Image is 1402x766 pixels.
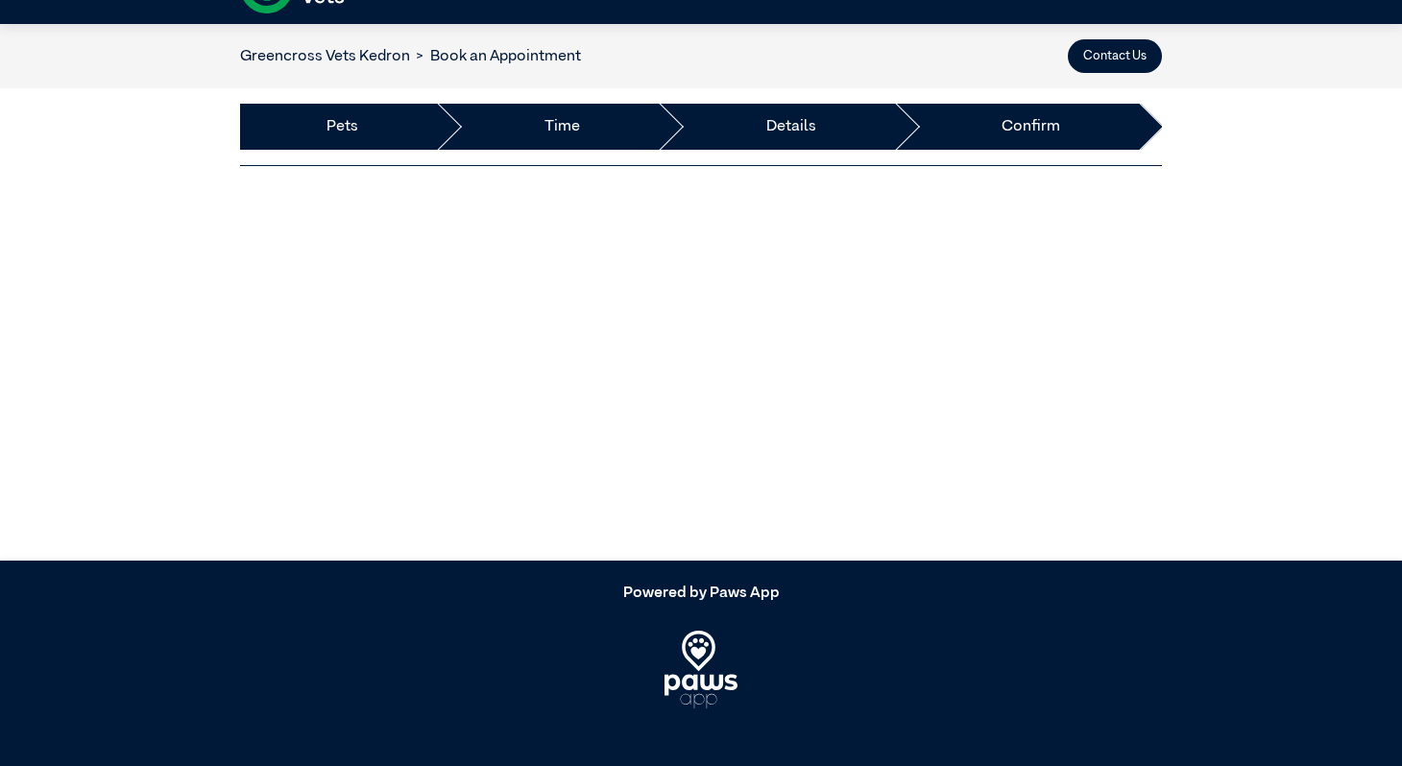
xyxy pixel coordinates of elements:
a: Time [544,115,580,138]
li: Book an Appointment [410,45,581,68]
h5: Powered by Paws App [240,585,1162,603]
a: Greencross Vets Kedron [240,49,410,64]
a: Confirm [1002,115,1060,138]
nav: breadcrumb [240,45,581,68]
button: Contact Us [1068,39,1162,73]
a: Details [766,115,816,138]
img: PawsApp [665,631,738,707]
a: Pets [326,115,358,138]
